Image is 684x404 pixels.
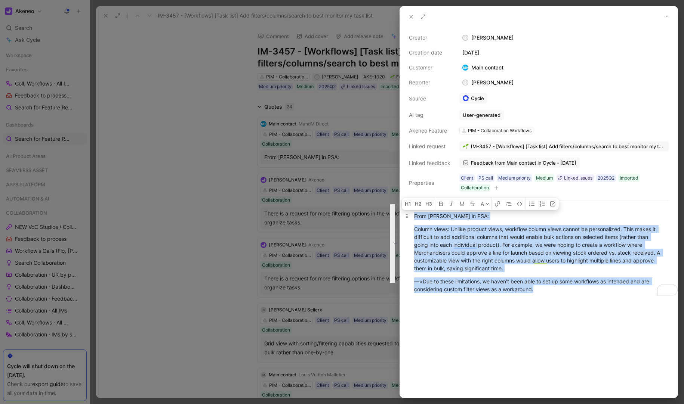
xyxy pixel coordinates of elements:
[459,33,669,42] div: [PERSON_NAME]
[459,158,580,168] a: Feedback from Main contact in Cycle - [DATE]
[459,141,669,152] button: 🌱IM-3457 - [Workflows] [Task list] Add filters/columns/search to best monitor my task list
[471,143,665,150] span: IM-3457 - [Workflows] [Task list] Add filters/columns/search to best monitor my task list
[498,174,531,182] div: Medium priority
[536,174,553,182] div: Medium
[471,159,576,166] span: Feedback from Main contact in Cycle - [DATE]
[461,184,489,192] div: Collaboration
[463,112,500,118] div: User-generated
[468,127,532,134] div: PIM - Collaboration Workflows
[409,78,450,87] div: Reporter
[414,278,651,292] span: Due to these limitations, we haven’t been able to set up some workflows as intended and are consi...
[409,94,450,103] div: Source
[409,48,450,57] div: Creation date
[409,142,450,151] div: Linked request
[409,111,450,119] div: AI tag
[400,204,678,301] div: To enrich screen reader interactions, please activate Accessibility in Grammarly extension settings
[409,178,450,187] div: Properties
[459,63,506,72] div: Main contact
[459,78,517,87] div: [PERSON_NAME]
[409,159,450,168] div: Linked feedback
[409,126,450,135] div: Akeneo Feature
[463,35,468,40] div: A
[409,63,450,72] div: Customer
[462,65,468,71] img: logo
[459,93,487,103] a: Cycle
[463,143,469,149] img: 🌱
[409,33,450,42] div: Creator
[478,174,493,182] div: PS call
[620,174,638,182] div: Imported
[459,48,669,57] div: [DATE]
[414,212,663,220] div: From [PERSON_NAME] in PSA:
[414,277,663,293] div: —>
[463,80,468,85] div: A
[564,174,592,182] div: Linked Issues
[414,225,663,272] div: Column views: Unlike product views, workflow column views cannot be personalized. This makes it d...
[598,174,614,182] div: 2025Q2
[461,174,473,182] div: Client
